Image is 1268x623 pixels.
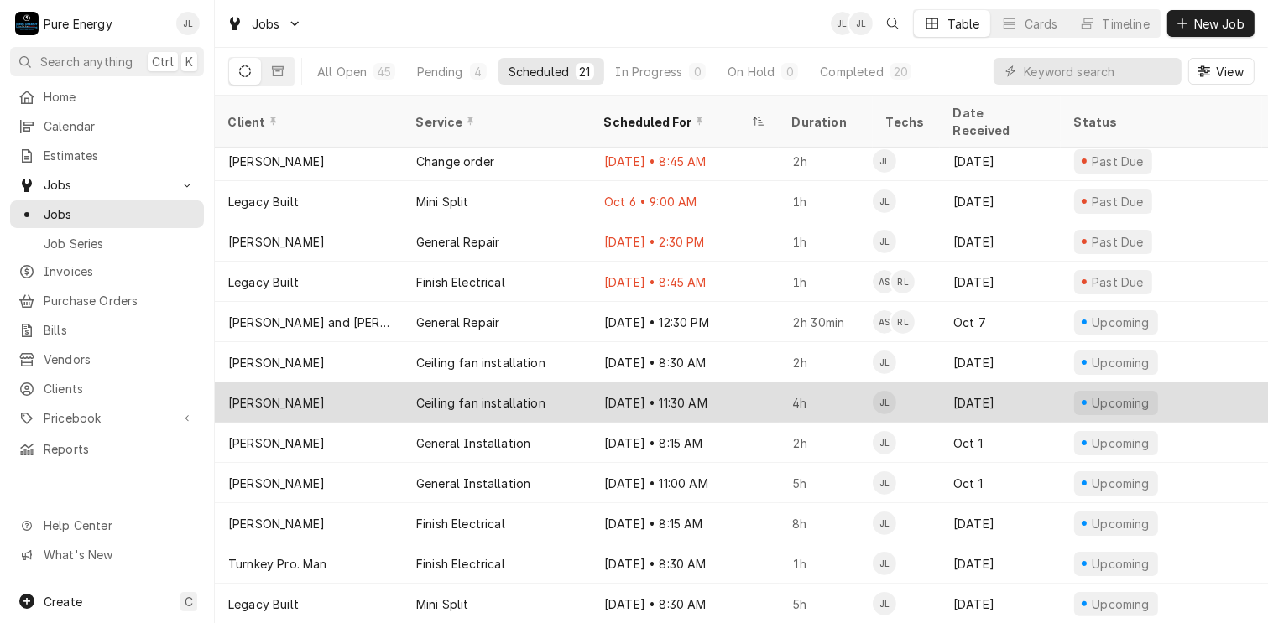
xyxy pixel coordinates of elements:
[44,262,196,280] span: Invoices
[44,235,196,252] span: Job Series
[44,15,112,33] div: Pure Energy
[873,592,896,615] div: James Linnenkamp's Avatar
[317,63,367,80] div: All Open
[940,463,1061,503] div: Oct 1
[228,153,325,170] div: [PERSON_NAME]
[1090,475,1152,492] div: Upcoming
[579,63,590,80] div: 21
[940,382,1061,423] div: [DATE]
[940,503,1061,543] div: [DATE]
[228,434,325,452] div: [PERSON_NAME]
[416,475,530,492] div: General Installation
[416,515,505,532] div: Finish Electrical
[779,503,873,543] div: 8h
[176,12,200,35] div: JL
[1090,193,1146,210] div: Past Due
[873,511,896,535] div: JL
[10,345,204,373] a: Vendors
[831,12,854,35] div: James Linnenkamp's Avatar
[886,113,926,131] div: Techs
[473,63,483,80] div: 4
[1090,515,1152,532] div: Upcoming
[692,63,702,80] div: 0
[1025,15,1058,33] div: Cards
[873,310,896,334] div: AS
[849,12,873,35] div: James Linnenkamp's Avatar
[44,147,196,164] span: Estimates
[873,391,896,414] div: JL
[953,104,1044,139] div: Date Received
[176,12,200,35] div: James Linnenkamp's Avatar
[591,503,779,543] div: [DATE] • 8:15 AM
[1090,273,1146,291] div: Past Due
[40,53,133,70] span: Search anything
[891,270,915,293] div: RL
[1074,113,1245,131] div: Status
[10,112,204,140] a: Calendar
[10,287,204,314] a: Purchase Orders
[779,302,873,342] div: 2h 30min
[1191,15,1248,33] span: New Job
[940,221,1061,262] div: [DATE]
[10,83,204,111] a: Home
[416,595,469,613] div: Mini Split
[873,230,896,253] div: JL
[604,113,749,131] div: Scheduled For
[44,88,196,106] span: Home
[779,463,873,503] div: 5h
[873,270,896,293] div: Albert Hernandez Soto's Avatar
[228,193,299,210] div: Legacy Built
[940,342,1061,382] div: [DATE]
[940,543,1061,584] div: [DATE]
[44,380,196,397] span: Clients
[894,63,908,80] div: 20
[416,273,505,291] div: Finish Electrical
[591,221,779,262] div: [DATE] • 2:30 PM
[10,375,204,402] a: Clients
[10,200,204,228] a: Jobs
[417,63,463,80] div: Pending
[44,321,196,339] span: Bills
[228,113,386,131] div: Client
[416,434,530,452] div: General Installation
[220,10,309,38] a: Go to Jobs
[728,63,775,80] div: On Hold
[591,463,779,503] div: [DATE] • 11:00 AM
[10,142,204,169] a: Estimates
[1024,58,1173,85] input: Keyword search
[779,543,873,584] div: 1h
[873,552,896,575] div: James Linnenkamp's Avatar
[1188,58,1255,85] button: View
[940,302,1061,342] div: Oct 7
[10,257,204,285] a: Invoices
[10,541,204,568] a: Go to What's New
[252,15,280,33] span: Jobs
[591,181,779,221] div: Oct 6 • 9:00 AM
[616,63,683,80] div: In Progress
[15,12,39,35] div: Pure Energy's Avatar
[228,233,325,251] div: [PERSON_NAME]
[10,316,204,344] a: Bills
[940,141,1061,181] div: [DATE]
[849,12,873,35] div: JL
[416,354,545,371] div: Ceiling fan installation
[1090,153,1146,170] div: Past Due
[1213,63,1247,80] span: View
[228,515,325,532] div: [PERSON_NAME]
[873,230,896,253] div: James Linnenkamp's Avatar
[509,63,569,80] div: Scheduled
[591,382,779,423] div: [DATE] • 11:30 AM
[873,350,896,374] div: James Linnenkamp's Avatar
[44,517,194,534] span: Help Center
[947,15,980,33] div: Table
[377,63,391,80] div: 45
[416,555,505,573] div: Finish Electrical
[873,431,896,454] div: JL
[873,471,896,495] div: JL
[228,314,389,331] div: [PERSON_NAME] and [PERSON_NAME]
[15,12,39,35] div: P
[1090,555,1152,573] div: Upcoming
[879,10,906,37] button: Open search
[44,117,196,135] span: Calendar
[779,342,873,382] div: 2h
